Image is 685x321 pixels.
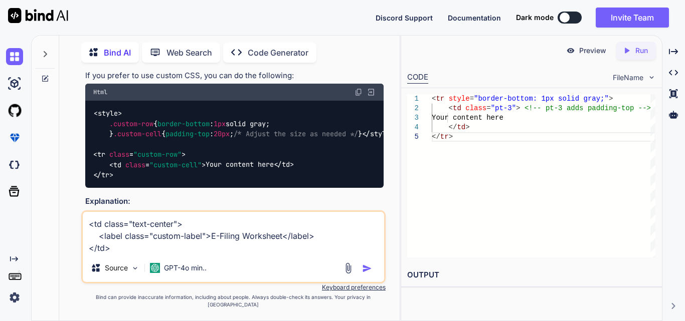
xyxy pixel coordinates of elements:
p: Preview [579,46,606,56]
span: tr [440,133,449,141]
span: .custom-row [109,119,153,128]
img: GPT-4o mini [150,263,160,273]
span: "custom-cell" [149,160,202,169]
span: td [453,104,461,112]
span: < = > [93,150,186,159]
span: Html [93,88,107,96]
span: Your content here [432,114,503,122]
img: Pick Models [131,264,139,272]
p: Source [105,263,128,273]
span: </ [432,133,440,141]
span: = [486,104,490,112]
img: ai-studio [6,75,23,92]
img: copy [355,88,363,96]
span: <!-- pt-3 adds padding-top --> [525,104,651,112]
span: 1px [214,119,226,128]
span: </ > [93,170,113,179]
p: Bind can provide inaccurate information, including about people. Always double-check its answers.... [81,293,386,308]
div: 4 [407,123,419,132]
span: class [109,150,129,159]
span: Discord Support [376,14,433,22]
h3: Explanation: [85,196,384,207]
span: td [282,160,290,169]
span: style [98,109,118,118]
span: td [457,123,465,131]
img: Open in Browser [367,88,376,97]
span: < [449,104,453,112]
span: tr [97,150,105,159]
span: border-bottom [157,119,210,128]
button: Discord Support [376,13,433,23]
button: Documentation [448,13,501,23]
span: > [516,104,520,112]
span: < = > [109,160,206,169]
p: Bind AI [104,47,131,59]
img: settings [6,289,23,306]
span: "pt-3" [491,104,516,112]
button: Invite Team [596,8,669,28]
span: > [449,133,453,141]
span: "border-bottom: 1px solid gray;" [474,95,609,103]
span: FileName [613,73,643,83]
span: </ [449,123,457,131]
p: Web Search [166,47,212,59]
p: Keyboard preferences [81,283,386,291]
img: Bind AI [8,8,68,23]
img: chat [6,48,23,65]
span: tr [101,170,109,179]
img: icon [362,263,372,273]
span: .custom-cell [113,129,161,138]
span: class [465,104,486,112]
img: preview [566,46,575,55]
span: { : solid gray; } { : ; } [93,119,362,138]
h2: OUTPUT [401,263,662,287]
div: 3 [407,113,419,123]
span: Dark mode [516,13,554,23]
span: 20px [214,129,230,138]
p: Run [635,46,648,56]
span: tr [436,95,444,103]
img: premium [6,129,23,146]
img: darkCloudIdeIcon [6,156,23,173]
p: If you prefer to use custom CSS, you can do the following: [85,70,384,82]
img: attachment [342,262,354,274]
span: padding-top [165,129,210,138]
img: githubLight [6,102,23,119]
span: /* Adjust the size as needed */ [234,129,358,138]
span: > [465,123,469,131]
div: CODE [407,72,428,84]
div: 1 [407,94,419,104]
img: chevron down [647,73,656,82]
span: style [449,95,470,103]
span: </ > [274,160,294,169]
p: Code Generator [248,47,308,59]
span: class [125,160,145,169]
span: td [113,160,121,169]
span: "custom-row" [133,150,182,159]
div: 2 [407,104,419,113]
span: Documentation [448,14,501,22]
div: 5 [407,132,419,142]
span: </ > [362,129,394,138]
span: style [370,129,390,138]
span: > [609,95,613,103]
span: < [432,95,436,103]
span: < > [94,109,122,118]
textarea: <td class="text-center"> <label class="custom-label">E-Filing Worksheet</label> </td> [83,212,384,254]
span: = [470,95,474,103]
p: GPT-4o min.. [164,263,207,273]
